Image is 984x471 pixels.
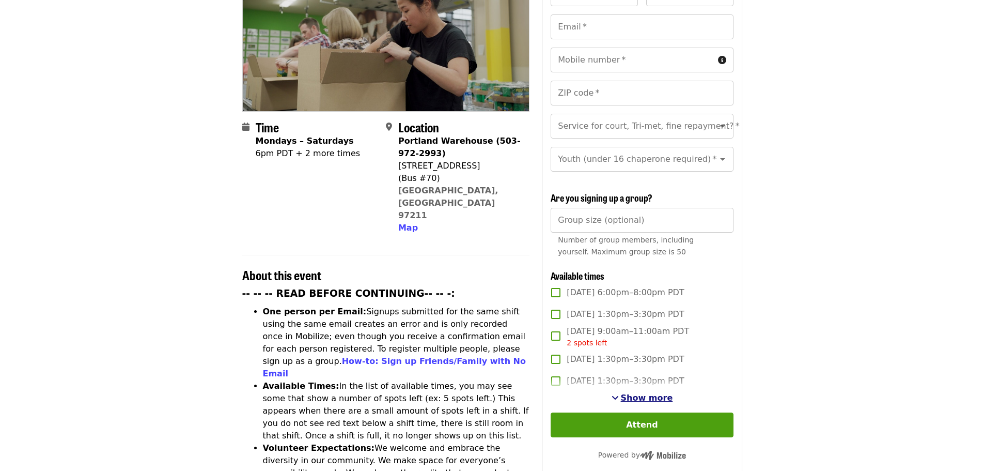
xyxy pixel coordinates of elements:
span: [DATE] 9:00am–11:00am PDT [567,325,689,348]
input: ZIP code [551,81,733,105]
span: Available times [551,269,604,282]
span: Are you signing up a group? [551,191,652,204]
span: [DATE] 1:30pm–3:30pm PDT [567,375,684,387]
li: Signups submitted for the same shift using the same email creates an error and is only recorded o... [263,306,530,380]
span: 2 spots left [567,339,607,347]
span: Number of group members, including yourself. Maximum group size is 50 [558,236,694,256]
span: About this event [242,266,321,284]
strong: -- -- -- READ BEFORE CONTINUING-- -- -: [242,288,455,299]
button: See more timeslots [612,392,673,404]
button: Map [398,222,418,234]
a: How-to: Sign up Friends/Family with No Email [263,356,526,378]
i: map-marker-alt icon [386,122,392,132]
div: (Bus #70) [398,172,521,185]
i: circle-info icon [718,55,726,65]
span: Powered by [598,451,686,459]
i: calendar icon [242,122,249,132]
input: Mobile number [551,48,713,72]
button: Open [715,152,730,166]
strong: Portland Warehouse (503-972-2993) [398,136,521,158]
span: Map [398,223,418,233]
div: 6pm PDT + 2 more times [256,147,361,160]
span: [DATE] 6:00pm–8:00pm PDT [567,286,684,299]
strong: Mondays – Saturdays [256,136,354,146]
span: Time [256,118,279,136]
span: Show more [621,393,673,403]
img: Powered by Mobilize [640,451,686,460]
strong: Available Times: [263,381,339,391]
span: [DATE] 1:30pm–3:30pm PDT [567,308,684,321]
input: Email [551,14,733,39]
div: [STREET_ADDRESS] [398,160,521,172]
strong: Volunteer Expectations: [263,443,375,453]
span: Location [398,118,439,136]
button: Open [715,119,730,133]
li: In the list of available times, you may see some that show a number of spots left (ex: 5 spots le... [263,380,530,442]
input: [object Object] [551,208,733,233]
strong: One person per Email: [263,307,367,316]
span: [DATE] 1:30pm–3:30pm PDT [567,353,684,366]
button: Attend [551,413,733,437]
a: [GEOGRAPHIC_DATA], [GEOGRAPHIC_DATA] 97211 [398,186,498,220]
